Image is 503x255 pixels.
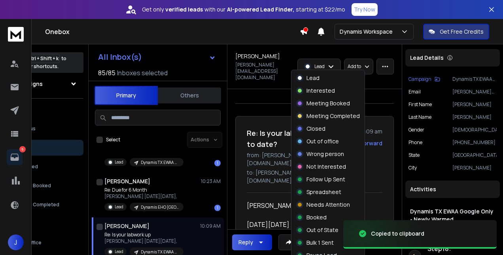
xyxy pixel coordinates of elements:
p: [PERSON_NAME] [DATE][DATE], [104,238,183,244]
p: Add to [348,63,361,70]
p: [GEOGRAPHIC_DATA] [452,152,497,158]
p: Dynamis Workspace [340,28,396,36]
p: Re: Is your labwork up [104,232,183,238]
p: [PERSON_NAME][EMAIL_ADDRESS][DOMAIN_NAME] [235,62,293,81]
p: 10:09 AM [200,223,221,229]
p: [PHONE_NUMBER] [452,139,497,146]
p: Last Name [408,114,431,120]
p: City [408,165,417,171]
strong: AI-powered Lead Finder, [227,6,294,13]
p: Out of State [306,226,338,234]
p: Gender [408,127,424,133]
p: Meeting Completed [306,112,360,120]
p: Meeting Completed [12,202,59,208]
p: 6 [19,146,26,152]
p: Dynamis EHO [GEOGRAPHIC_DATA]-[GEOGRAPHIC_DATA]-[GEOGRAPHIC_DATA]-OK ALL ESPS Pre-Warmed [141,204,179,210]
div: 1 [214,160,221,166]
p: First Name [408,101,432,108]
div: Forward [360,139,382,147]
p: Wrong person [306,150,344,158]
img: logo [8,27,24,42]
p: Campaign [408,76,431,82]
h1: [PERSON_NAME] [104,177,150,185]
p: Dynamis TX EWAA Google Only - Newly Warmed [141,160,179,166]
p: Email [408,89,421,95]
p: Lead [314,63,325,70]
p: to: [PERSON_NAME] <[EMAIL_ADDRESS][DOMAIN_NAME]> [247,169,382,185]
div: 1 [214,205,221,211]
div: Activities [405,181,500,198]
h1: [PERSON_NAME] [235,52,280,60]
h1: Onebox [45,27,300,36]
p: Lead [306,74,320,82]
p: Meeting Booked [306,99,350,107]
p: Press to check for shortcuts. [11,55,66,70]
p: [DEMOGRAPHIC_DATA] [452,127,497,133]
p: [PERSON_NAME] [452,165,497,171]
p: Try Now [354,6,375,13]
label: Select [106,137,120,143]
p: Booked [306,213,327,221]
button: Others [158,87,221,104]
p: [PERSON_NAME] [DATE][DATE], [104,193,183,200]
p: Phone [408,139,422,146]
p: Not Interested [306,163,346,171]
p: Get only with our starting at $22/mo [142,6,345,13]
p: from: [PERSON_NAME] <[EMAIL_ADDRESS][DOMAIN_NAME]> [247,151,382,167]
p: Spreadsheet [306,188,341,196]
p: 10:23 AM [201,178,221,185]
p: Follow Up Sent [306,175,345,183]
p: Dynamis TX EWAA Google Only - Newly Warmed [452,76,497,82]
p: Lead [115,249,123,255]
h1: Re: Is your labwork up to date? [247,127,331,150]
p: Needs Attention [306,201,350,209]
p: Lead Details [410,54,444,62]
div: Reply [238,238,253,246]
button: Forward [278,234,323,250]
strong: verified leads [165,6,203,13]
div: [DATE][DATE] 5:57 PM [PERSON_NAME] < > wrote: [247,220,376,248]
p: [PERSON_NAME] [452,101,497,108]
button: Primary [95,86,158,105]
p: Bulk 1 Sent [306,239,334,247]
h1: [PERSON_NAME] [104,222,149,230]
p: [PERSON_NAME] [452,114,497,120]
h1: All Inbox(s) [98,53,142,61]
span: J [8,234,24,250]
p: Lead [115,204,123,210]
p: Lead [115,159,123,165]
div: [PERSON_NAME] [247,201,376,210]
p: Interested [306,87,335,95]
p: Meeting Booked [12,183,51,189]
p: Closed [306,125,325,133]
p: Out of office [306,137,339,145]
p: [PERSON_NAME][EMAIL_ADDRESS][DOMAIN_NAME] [452,89,497,95]
p: State [408,152,420,158]
h3: Inboxes selected [117,68,168,78]
span: Ctrl + Shift + k [26,54,60,63]
span: 85 / 85 [98,68,115,78]
p: Get Free Credits [440,28,484,36]
p: Dynamis TX EWAA Google Only - Newly Warmed [141,249,179,255]
h1: Dynamis TX EWAA Google Only - Newly Warmed [410,207,495,223]
p: Re: Due for 6 Month [104,187,183,193]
